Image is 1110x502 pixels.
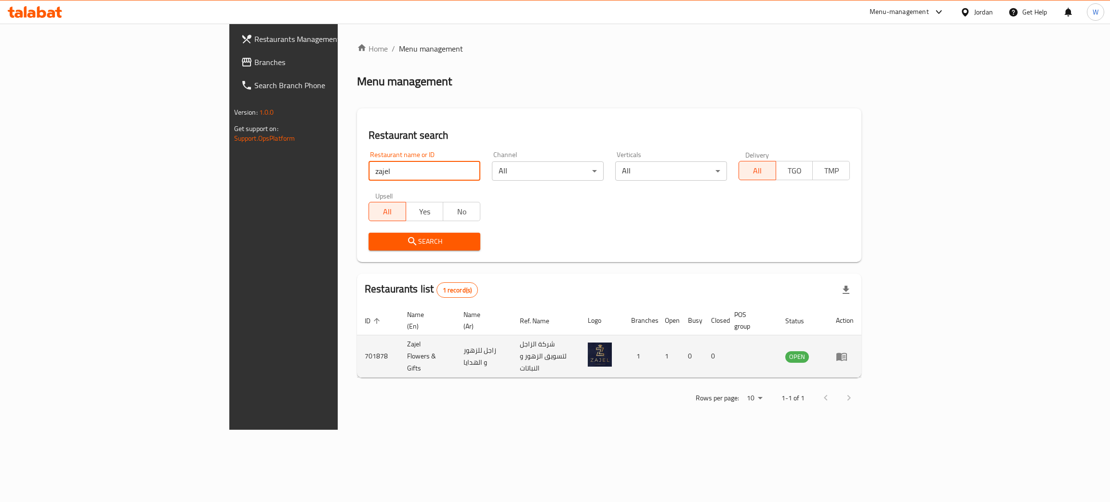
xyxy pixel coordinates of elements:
[743,164,772,178] span: All
[259,106,274,119] span: 1.0.0
[828,306,861,335] th: Action
[376,236,473,248] span: Search
[657,306,680,335] th: Open
[375,192,393,199] label: Upsell
[785,351,809,362] span: OPEN
[373,205,402,219] span: All
[447,205,476,219] span: No
[399,43,463,54] span: Menu management
[974,7,993,17] div: Jordan
[615,161,727,181] div: All
[233,27,415,51] a: Restaurants Management
[463,309,500,332] span: Name (Ar)
[254,33,407,45] span: Restaurants Management
[703,335,727,378] td: 0
[781,392,805,404] p: 1-1 of 1
[745,151,769,158] label: Delivery
[443,202,480,221] button: No
[365,315,383,327] span: ID
[369,128,850,143] h2: Restaurant search
[743,391,766,406] div: Rows per page:
[520,315,562,327] span: Ref. Name
[776,161,813,180] button: TGO
[233,51,415,74] a: Branches
[739,161,776,180] button: All
[369,161,480,181] input: Search for restaurant name or ID..
[734,309,766,332] span: POS group
[492,161,604,181] div: All
[357,306,861,378] table: enhanced table
[817,164,846,178] span: TMP
[234,122,278,135] span: Get support on:
[437,286,478,295] span: 1 record(s)
[657,335,680,378] td: 1
[406,202,443,221] button: Yes
[812,161,850,180] button: TMP
[1093,7,1098,17] span: W
[369,233,480,251] button: Search
[254,79,407,91] span: Search Branch Phone
[410,205,439,219] span: Yes
[234,132,295,145] a: Support.OpsPlatform
[680,306,703,335] th: Busy
[834,278,858,302] div: Export file
[785,315,817,327] span: Status
[785,351,809,363] div: OPEN
[512,335,581,378] td: شركة الزاجل لتسويق الزهور و النباتات
[696,392,739,404] p: Rows per page:
[369,202,406,221] button: All
[456,335,512,378] td: زاجل للزهور و الهدايا
[254,56,407,68] span: Branches
[836,351,854,362] div: Menu
[623,335,657,378] td: 1
[399,335,456,378] td: Zajel Flowers & Gifts
[703,306,727,335] th: Closed
[357,43,861,54] nav: breadcrumb
[623,306,657,335] th: Branches
[233,74,415,97] a: Search Branch Phone
[407,309,444,332] span: Name (En)
[870,6,929,18] div: Menu-management
[780,164,809,178] span: TGO
[580,306,623,335] th: Logo
[234,106,258,119] span: Version:
[365,282,478,298] h2: Restaurants list
[436,282,478,298] div: Total records count
[680,335,703,378] td: 0
[588,343,612,367] img: Zajel Flowers & Gifts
